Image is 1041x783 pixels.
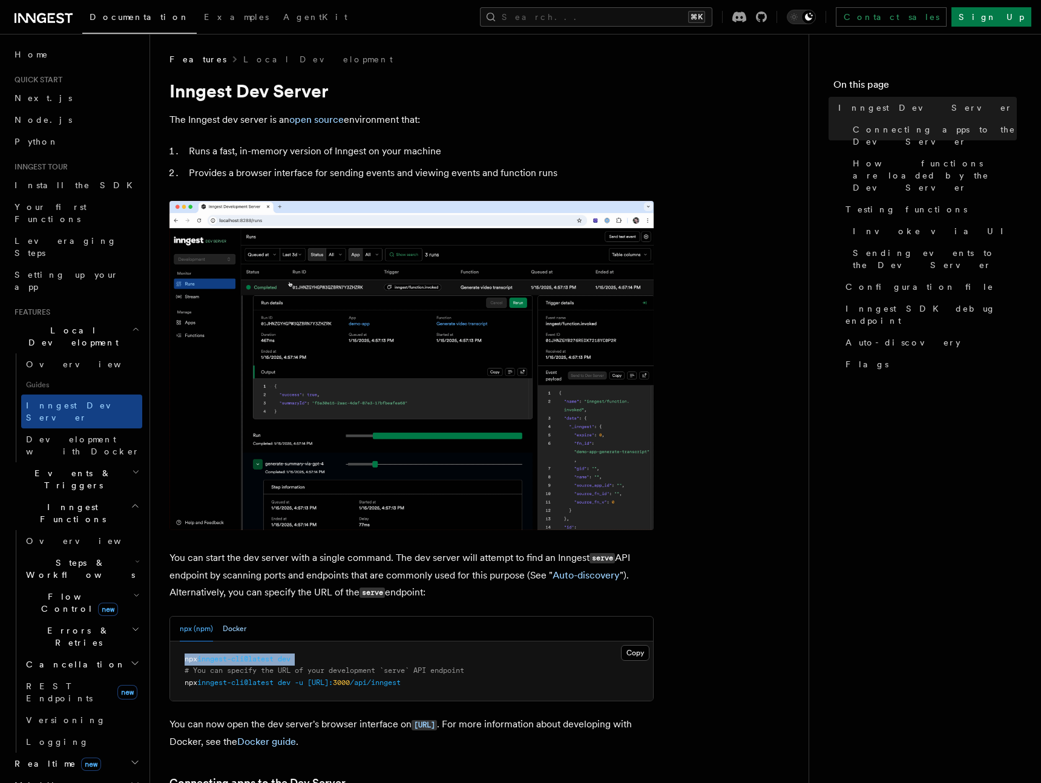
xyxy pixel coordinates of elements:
span: Sending events to the Dev Server [853,247,1017,271]
a: Invoke via UI [848,220,1017,242]
a: Local Development [243,53,393,65]
button: npx (npm) [180,617,213,641]
span: Node.js [15,115,72,125]
p: You can start the dev server with a single command. The dev server will attempt to find an Innges... [169,549,654,601]
h4: On this page [833,77,1017,97]
span: Setting up your app [15,270,119,292]
span: Inngest Dev Server [26,401,130,422]
span: Features [169,53,226,65]
a: Connecting apps to the Dev Server [848,119,1017,152]
a: Sending events to the Dev Server [848,242,1017,276]
span: Inngest SDK debug endpoint [846,303,1017,327]
code: [URL] [412,720,437,730]
a: Auto-discovery [553,569,620,581]
a: Logging [21,731,142,753]
span: Your first Functions [15,202,87,224]
a: Documentation [82,4,197,34]
span: Quick start [10,75,62,85]
span: npx [185,678,197,687]
button: Steps & Workflows [21,552,142,586]
span: Development with Docker [26,434,140,456]
a: Inngest Dev Server [21,395,142,428]
span: new [81,758,101,771]
button: Toggle dark mode [787,10,816,24]
span: Inngest Dev Server [838,102,1013,114]
button: Realtimenew [10,753,142,775]
a: Sign Up [951,7,1031,27]
a: Development with Docker [21,428,142,462]
button: Copy [621,645,649,661]
a: Inngest Dev Server [833,97,1017,119]
li: Provides a browser interface for sending events and viewing events and function runs [185,165,654,182]
span: Versioning [26,715,106,725]
a: Auto-discovery [841,332,1017,353]
span: Auto-discovery [846,336,961,349]
a: Testing functions [841,198,1017,220]
span: Testing functions [846,203,967,215]
a: AgentKit [276,4,355,33]
span: dev [278,655,291,663]
div: Inngest Functions [10,530,142,753]
span: Errors & Retries [21,624,131,649]
button: Flow Controlnew [21,586,142,620]
a: Setting up your app [10,264,142,298]
span: Leveraging Steps [15,236,117,258]
span: Features [10,307,50,317]
span: Overview [26,536,151,546]
a: Overview [21,530,142,552]
code: serve [589,553,615,563]
span: # You can specify the URL of your development `serve` API endpoint [185,666,464,675]
span: Flags [846,358,888,370]
button: Search...⌘K [480,7,712,27]
span: Logging [26,737,89,747]
span: [URL]: [307,678,333,687]
p: The Inngest dev server is an environment that: [169,111,654,128]
span: Events & Triggers [10,467,132,491]
span: Overview [26,359,151,369]
span: Examples [204,12,269,22]
span: new [117,685,137,699]
h1: Inngest Dev Server [169,80,654,102]
a: Next.js [10,87,142,109]
span: Invoke via UI [853,225,1014,237]
button: Events & Triggers [10,462,142,496]
span: Python [15,137,59,146]
span: new [98,603,118,616]
span: Inngest tour [10,162,68,172]
kbd: ⌘K [688,11,705,23]
span: Next.js [15,93,72,103]
span: How functions are loaded by the Dev Server [853,157,1017,194]
button: Cancellation [21,654,142,675]
span: inngest-cli@latest [197,678,274,687]
span: dev [278,678,291,687]
span: REST Endpoints [26,681,93,703]
p: You can now open the dev server's browser interface on . For more information about developing wi... [169,716,654,750]
button: Errors & Retries [21,620,142,654]
a: Overview [21,353,142,375]
button: Local Development [10,319,142,353]
a: Examples [197,4,276,33]
a: Versioning [21,709,142,731]
a: Flags [841,353,1017,375]
span: Install the SDK [15,180,140,190]
span: Documentation [90,12,189,22]
a: How functions are loaded by the Dev Server [848,152,1017,198]
a: REST Endpointsnew [21,675,142,709]
a: Docker guide [237,736,296,747]
button: Docker [223,617,246,641]
a: Contact sales [836,7,947,27]
span: npx [185,655,197,663]
span: Cancellation [21,658,126,670]
a: Home [10,44,142,65]
a: Python [10,131,142,152]
span: Realtime [10,758,101,770]
a: Install the SDK [10,174,142,196]
span: Connecting apps to the Dev Server [853,123,1017,148]
span: Guides [21,375,142,395]
span: AgentKit [283,12,347,22]
img: Dev Server Demo [169,201,654,530]
a: open source [289,114,344,125]
span: Flow Control [21,591,133,615]
span: 3000 [333,678,350,687]
span: Home [15,48,48,61]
